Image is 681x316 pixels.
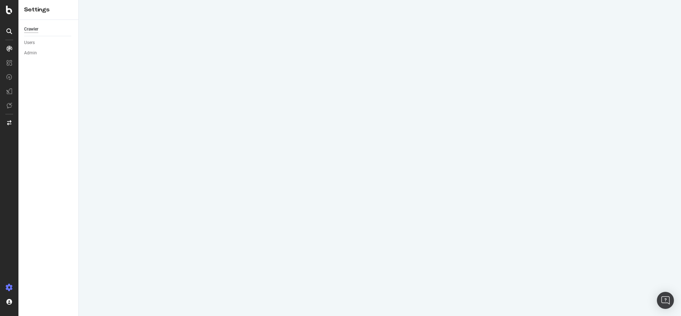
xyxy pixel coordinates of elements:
a: Admin [24,49,73,57]
div: Crawler [24,26,38,33]
div: Admin [24,49,37,57]
a: Crawler [24,26,73,33]
div: Users [24,39,35,47]
div: Open Intercom Messenger [657,292,674,309]
div: Settings [24,6,73,14]
a: Users [24,39,73,47]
